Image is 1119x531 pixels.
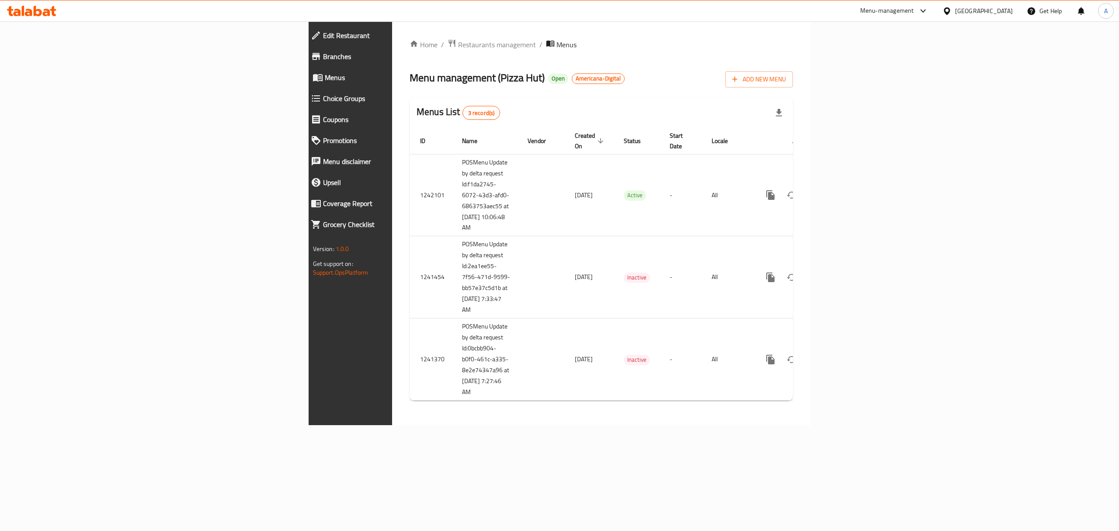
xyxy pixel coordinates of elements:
[304,172,496,193] a: Upsell
[624,136,652,146] span: Status
[624,190,646,200] span: Active
[323,198,489,209] span: Coverage Report
[705,154,750,236] td: All
[304,67,496,88] a: Menus
[1104,6,1108,16] span: A
[323,177,489,188] span: Upsell
[575,271,593,283] span: [DATE]
[420,136,437,146] span: ID
[323,156,489,167] span: Menu disclaimer
[705,318,750,401] td: All
[663,318,705,401] td: -
[304,109,496,130] a: Coupons
[860,6,914,16] div: Menu-management
[304,88,496,109] a: Choice Groups
[463,109,500,117] span: 3 record(s)
[760,185,781,206] button: more
[663,154,705,236] td: -
[705,236,750,318] td: All
[955,6,1013,16] div: [GEOGRAPHIC_DATA]
[462,106,500,120] div: Total records count
[325,72,489,83] span: Menus
[750,128,855,154] th: Actions
[323,114,489,125] span: Coupons
[313,258,353,269] span: Get support on:
[663,236,705,318] td: -
[539,39,542,50] li: /
[417,105,500,120] h2: Menus List
[304,193,496,214] a: Coverage Report
[760,267,781,288] button: more
[575,130,606,151] span: Created On
[410,128,855,401] table: enhanced table
[304,214,496,235] a: Grocery Checklist
[323,135,489,146] span: Promotions
[313,243,334,255] span: Version:
[732,74,786,85] span: Add New Menu
[458,39,536,50] span: Restaurants management
[323,219,489,230] span: Grocery Checklist
[462,136,489,146] span: Name
[304,151,496,172] a: Menu disclaimer
[624,355,650,365] span: Inactive
[323,93,489,104] span: Choice Groups
[572,75,624,82] span: Americana-Digital
[410,39,793,50] nav: breadcrumb
[575,353,593,365] span: [DATE]
[768,102,789,123] div: Export file
[313,267,368,278] a: Support.OpsPlatform
[528,136,557,146] span: Vendor
[624,272,650,283] div: Inactive
[323,51,489,62] span: Branches
[760,349,781,370] button: more
[670,130,694,151] span: Start Date
[548,73,568,84] div: Open
[304,25,496,46] a: Edit Restaurant
[781,349,802,370] button: Change Status
[725,71,793,87] button: Add New Menu
[575,189,593,201] span: [DATE]
[712,136,739,146] span: Locale
[304,130,496,151] a: Promotions
[304,46,496,67] a: Branches
[336,243,349,255] span: 1.0.0
[624,190,646,201] div: Active
[781,185,802,206] button: Change Status
[781,267,802,288] button: Change Status
[323,30,489,41] span: Edit Restaurant
[624,272,650,283] span: Inactive
[556,39,577,50] span: Menus
[548,75,568,82] span: Open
